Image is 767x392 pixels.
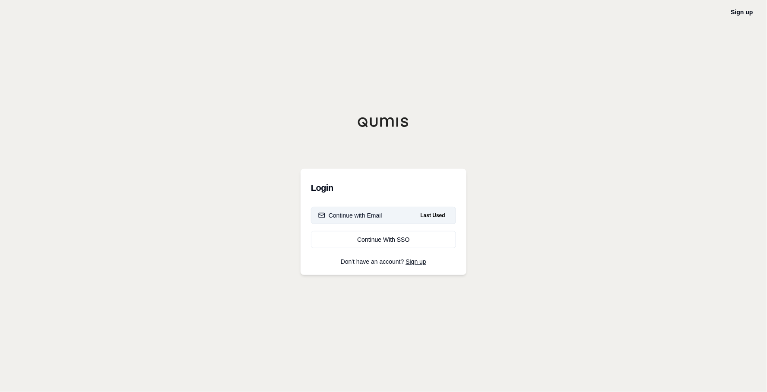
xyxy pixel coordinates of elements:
[358,117,409,127] img: Qumis
[731,9,753,16] a: Sign up
[318,211,382,220] div: Continue with Email
[311,231,456,248] a: Continue With SSO
[318,235,449,244] div: Continue With SSO
[406,258,426,265] a: Sign up
[311,207,456,224] button: Continue with EmailLast Used
[311,179,456,196] h3: Login
[311,259,456,265] p: Don't have an account?
[417,210,449,221] span: Last Used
